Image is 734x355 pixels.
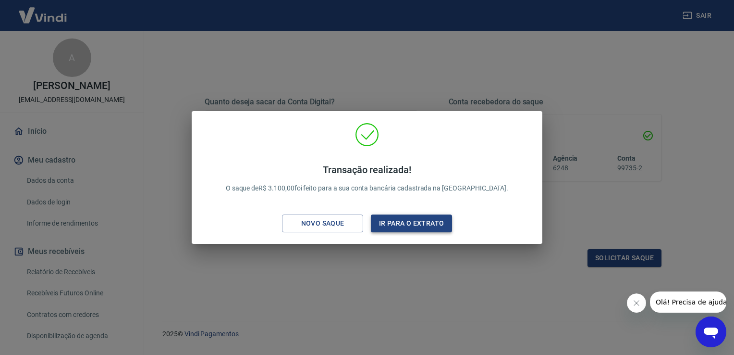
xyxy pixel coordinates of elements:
[650,292,726,313] iframe: Mensagem da empresa
[6,7,81,14] span: Olá! Precisa de ajuda?
[282,215,363,232] button: Novo saque
[290,217,356,229] div: Novo saque
[226,164,509,193] p: O saque de R$ 3.100,00 foi feito para a sua conta bancária cadastrada na [GEOGRAPHIC_DATA].
[696,317,726,347] iframe: Botão para abrir a janela de mensagens
[226,164,509,176] h4: Transação realizada!
[371,215,452,232] button: Ir para o extrato
[627,293,646,313] iframe: Fechar mensagem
